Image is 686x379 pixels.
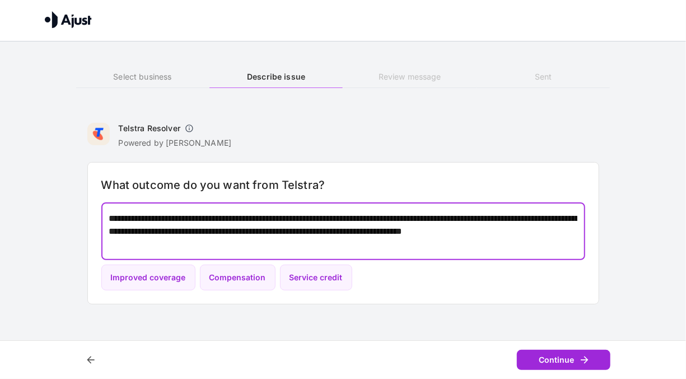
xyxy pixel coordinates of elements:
img: Telstra [87,123,110,145]
h6: Review message [343,71,477,83]
button: Improved coverage [101,265,195,291]
h6: Select business [76,71,209,83]
p: Powered by [PERSON_NAME] [119,137,232,149]
img: Ajust [45,11,92,28]
h6: What outcome do you want from Telstra? [101,176,585,194]
h6: Describe issue [209,71,343,83]
button: Compensation [200,265,276,291]
button: Service credit [280,265,352,291]
button: Continue [517,350,610,371]
h6: Sent [477,71,610,83]
h6: Telstra Resolver [119,123,180,134]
